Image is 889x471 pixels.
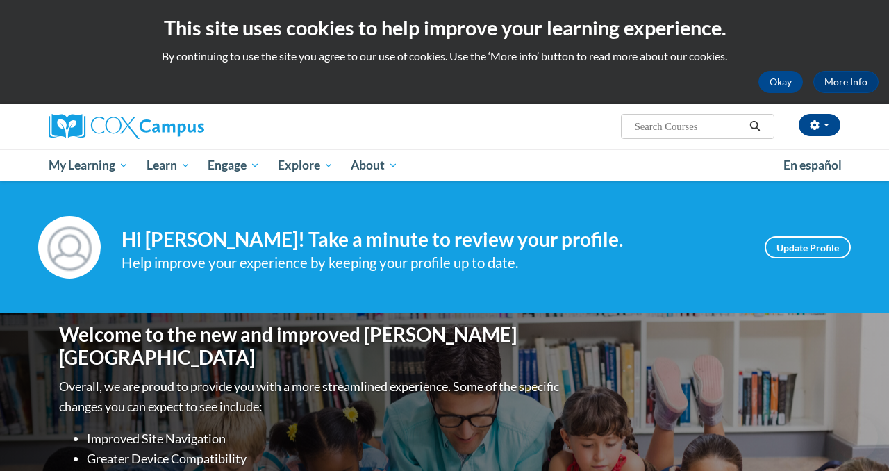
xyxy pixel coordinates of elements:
span: About [351,157,398,174]
iframe: Button to launch messaging window [833,415,878,460]
a: Explore [269,149,342,181]
p: By continuing to use the site you agree to our use of cookies. Use the ‘More info’ button to read... [10,49,879,64]
button: Search [745,118,765,135]
a: Learn [138,149,199,181]
a: Engage [199,149,269,181]
div: Help improve your experience by keeping your profile up to date. [122,251,744,274]
a: More Info [813,71,879,93]
li: Greater Device Compatibility [87,449,563,469]
a: About [342,149,408,181]
span: My Learning [49,157,128,174]
input: Search Courses [633,118,745,135]
span: Explore [278,157,333,174]
p: Overall, we are proud to provide you with a more streamlined experience. Some of the specific cha... [59,377,563,417]
button: Okay [758,71,803,93]
li: Improved Site Navigation [87,429,563,449]
a: Update Profile [765,236,851,258]
h1: Welcome to the new and improved [PERSON_NAME][GEOGRAPHIC_DATA] [59,323,563,370]
a: En español [774,151,851,180]
span: Engage [208,157,260,174]
h2: This site uses cookies to help improve your learning experience. [10,14,879,42]
img: Profile Image [38,216,101,279]
a: Cox Campus [49,114,299,139]
button: Account Settings [799,114,840,136]
a: My Learning [40,149,138,181]
div: Main menu [38,149,851,181]
h4: Hi [PERSON_NAME]! Take a minute to review your profile. [122,228,744,251]
span: Learn [147,157,190,174]
img: Cox Campus [49,114,204,139]
span: En español [783,158,842,172]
